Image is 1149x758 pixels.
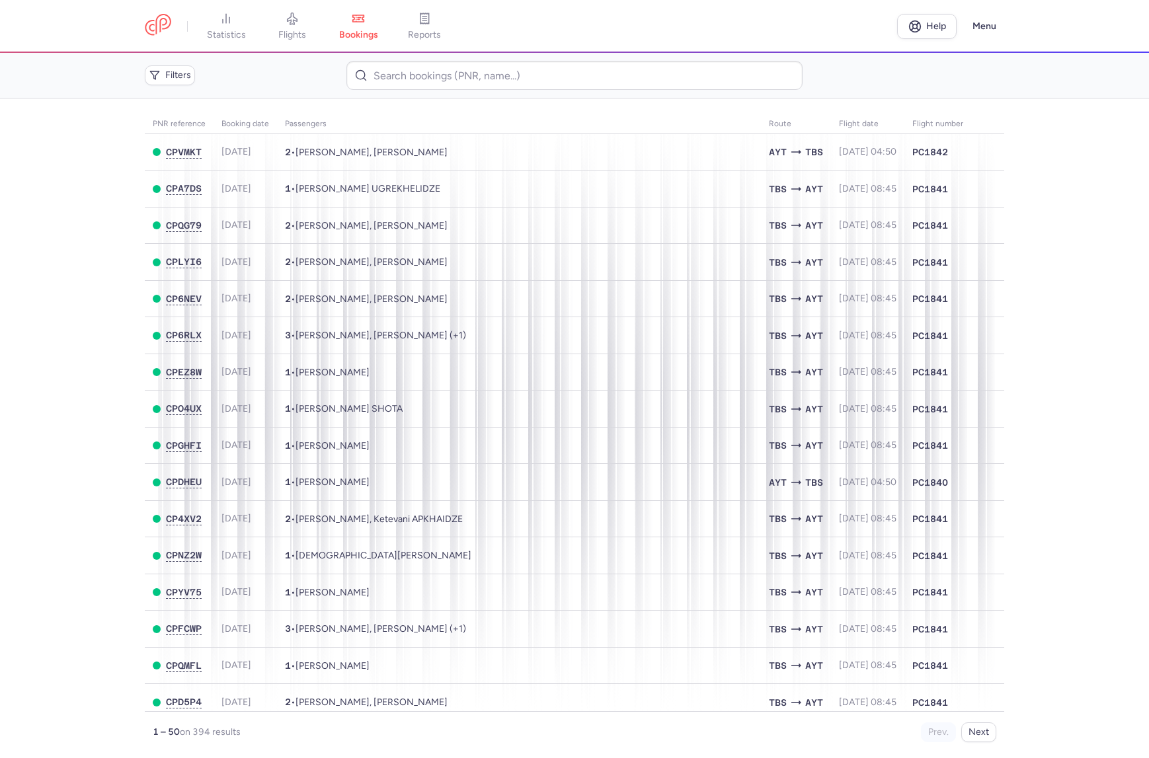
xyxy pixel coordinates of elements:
[165,70,191,81] span: Filters
[921,722,956,742] button: Prev.
[912,512,948,525] span: PC1841
[285,256,448,268] span: •
[221,550,251,561] span: [DATE]
[805,549,823,563] span: AYT
[285,623,466,634] span: •
[166,183,202,194] button: CPA7DS
[221,256,251,268] span: [DATE]
[221,476,251,488] span: [DATE]
[296,660,370,671] span: Olga SHVARTSMAN
[166,476,202,487] span: CPDHEU
[221,146,251,157] span: [DATE]
[769,549,787,563] span: TBS
[296,147,448,158] span: Marco EXER, Nataliia OZERIANSKA
[296,476,370,488] span: Mohammad YASIN
[296,587,370,598] span: Giorgi SHAKARASHVILI
[166,587,202,597] span: CPYV75
[285,697,448,708] span: •
[805,145,823,159] span: TBS
[391,12,457,41] a: reports
[839,146,896,157] span: [DATE] 04:50
[805,585,823,599] span: AYT
[839,697,896,708] span: [DATE] 08:45
[912,292,948,305] span: PC1841
[285,293,448,305] span: •
[346,61,802,90] input: Search bookings (PNR, name...)
[912,219,948,232] span: PC1841
[285,440,291,451] span: 1
[961,722,996,742] button: Next
[839,293,896,304] span: [DATE] 08:45
[277,114,761,134] th: Passengers
[769,658,787,673] span: TBS
[839,219,896,231] span: [DATE] 08:45
[285,513,291,524] span: 2
[285,293,291,304] span: 2
[839,330,896,341] span: [DATE] 08:45
[145,65,195,85] button: Filters
[912,476,948,489] span: PC1840
[166,660,202,671] span: CPQMFL
[769,218,787,233] span: TBS
[296,183,440,194] span: Giorgi UGREKHELIDZE
[408,29,441,41] span: reports
[285,660,291,671] span: 1
[912,623,948,636] span: PC1841
[166,513,202,524] span: CP4XV2
[166,330,202,340] span: CP6RLX
[769,182,787,196] span: TBS
[166,293,202,304] span: CP6NEV
[839,439,896,451] span: [DATE] 08:45
[805,255,823,270] span: AYT
[285,587,370,598] span: •
[221,366,251,377] span: [DATE]
[285,183,291,194] span: 1
[912,439,948,452] span: PC1841
[839,256,896,268] span: [DATE] 08:45
[805,438,823,453] span: AYT
[839,623,896,634] span: [DATE] 08:45
[296,403,403,414] span: Asakashvili SHOTA
[769,695,787,710] span: TBS
[285,440,370,451] span: •
[285,147,291,157] span: 2
[912,696,948,709] span: PC1841
[166,330,202,341] button: CP6RLX
[296,330,466,341] span: Ivan POTANIN, Yana POTANINA, Andrey POTANIN
[193,12,259,41] a: statistics
[166,256,202,267] span: CPLYI6
[166,220,202,231] span: CPQG79
[769,512,787,526] span: TBS
[912,659,948,672] span: PC1841
[761,114,831,134] th: Route
[221,293,251,304] span: [DATE]
[285,367,291,377] span: 1
[805,658,823,673] span: AYT
[145,114,214,134] th: PNR reference
[839,660,896,671] span: [DATE] 08:45
[221,403,251,414] span: [DATE]
[285,403,291,414] span: 1
[839,366,896,377] span: [DATE] 08:45
[166,147,202,158] button: CPVMKT
[839,476,896,488] span: [DATE] 04:50
[839,183,896,194] span: [DATE] 08:45
[221,697,251,708] span: [DATE]
[839,586,896,597] span: [DATE] 08:45
[912,586,948,599] span: PC1841
[805,512,823,526] span: AYT
[285,550,471,561] span: •
[769,402,787,416] span: TBS
[897,14,957,39] a: Help
[166,440,202,451] button: CPGHFI
[278,29,306,41] span: flights
[325,12,391,41] a: bookings
[166,440,202,451] span: CPGHFI
[166,550,202,561] button: CPNZ2W
[912,402,948,416] span: PC1841
[221,586,251,597] span: [DATE]
[926,21,946,31] span: Help
[166,623,202,634] button: CPFCWP
[166,403,202,414] span: CPO4UX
